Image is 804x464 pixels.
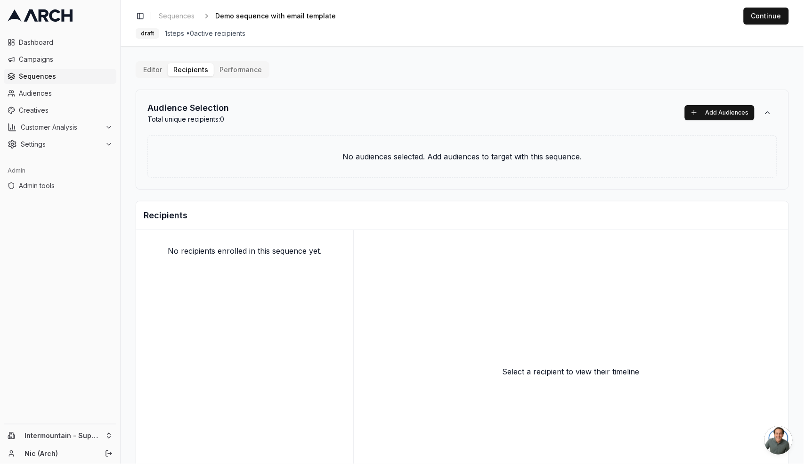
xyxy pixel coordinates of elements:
[744,8,789,25] button: Continue
[159,11,195,21] span: Sequences
[19,38,113,47] span: Dashboard
[136,28,159,39] div: draft
[19,72,113,81] span: Sequences
[147,101,229,115] h2: Audience Selection
[4,178,116,193] a: Admin tools
[165,29,245,38] span: 1 steps • 0 active recipients
[24,449,95,458] a: Nic (Arch)
[155,9,351,23] nav: breadcrumb
[19,106,113,115] span: Creatives
[4,103,116,118] a: Creatives
[764,426,793,455] a: Open chat
[19,89,113,98] span: Audiences
[168,63,214,76] button: Recipients
[4,120,116,135] button: Customer Analysis
[214,63,268,76] button: Performance
[4,428,116,443] button: Intermountain - Superior Water & Air
[144,209,781,222] h2: Recipients
[4,69,116,84] a: Sequences
[4,137,116,152] button: Settings
[21,140,101,149] span: Settings
[4,163,116,178] div: Admin
[19,181,113,191] span: Admin tools
[136,230,353,272] div: No recipients enrolled in this sequence yet.
[147,115,229,124] p: Total unique recipients: 0
[685,105,755,120] button: Add Audiences
[215,11,336,21] span: Demo sequence with email template
[19,55,113,64] span: Campaigns
[21,123,101,132] span: Customer Analysis
[138,63,168,76] button: Editor
[102,447,115,460] button: Log out
[4,86,116,101] a: Audiences
[155,9,198,23] a: Sequences
[4,35,116,50] a: Dashboard
[24,431,101,440] span: Intermountain - Superior Water & Air
[163,151,762,162] p: No audiences selected. Add audiences to target with this sequence.
[4,52,116,67] a: Campaigns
